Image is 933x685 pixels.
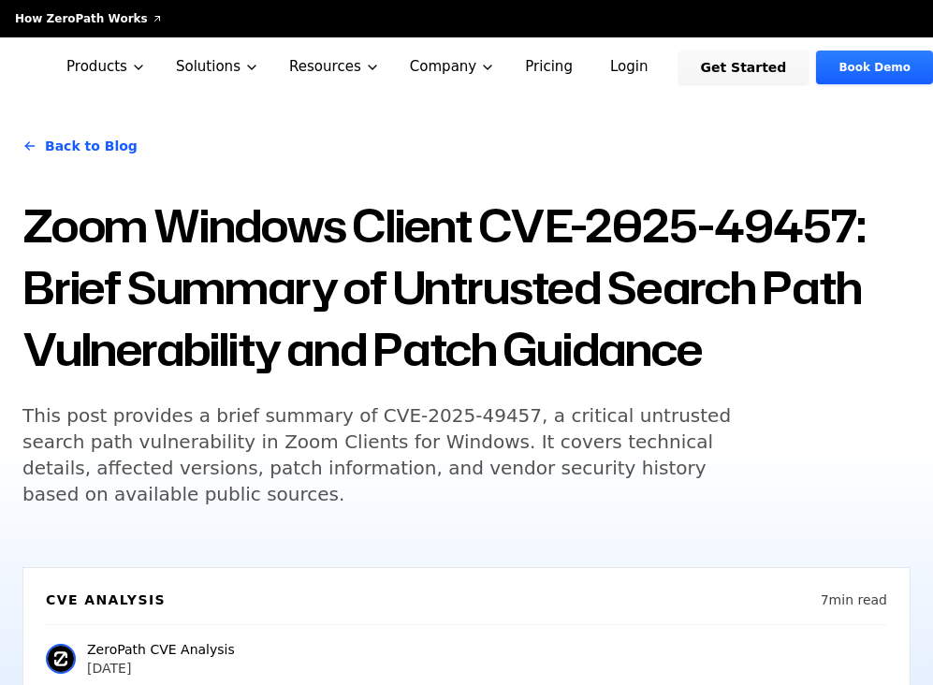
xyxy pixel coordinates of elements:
a: Login [588,51,671,84]
span: How ZeroPath Works [15,11,148,26]
h5: This post provides a brief summary of CVE-2025-49457, a critical untrusted search path vulnerabil... [22,402,741,507]
img: ZeroPath CVE Analysis [46,644,76,674]
a: Get Started [678,51,809,84]
h6: CVE Analysis [46,590,166,609]
a: Pricing [510,37,588,96]
p: 7 min read [821,590,887,609]
a: Back to Blog [22,120,138,172]
button: Solutions [161,37,274,96]
button: Resources [274,37,395,96]
p: [DATE] [87,659,235,678]
a: How ZeroPath Works [15,11,163,26]
button: Company [395,37,511,96]
h1: Zoom Windows Client CVE-2025-49457: Brief Summary of Untrusted Search Path Vulnerability and Patc... [22,195,911,380]
button: Products [51,37,161,96]
p: ZeroPath CVE Analysis [87,640,235,659]
a: Book Demo [816,51,933,84]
